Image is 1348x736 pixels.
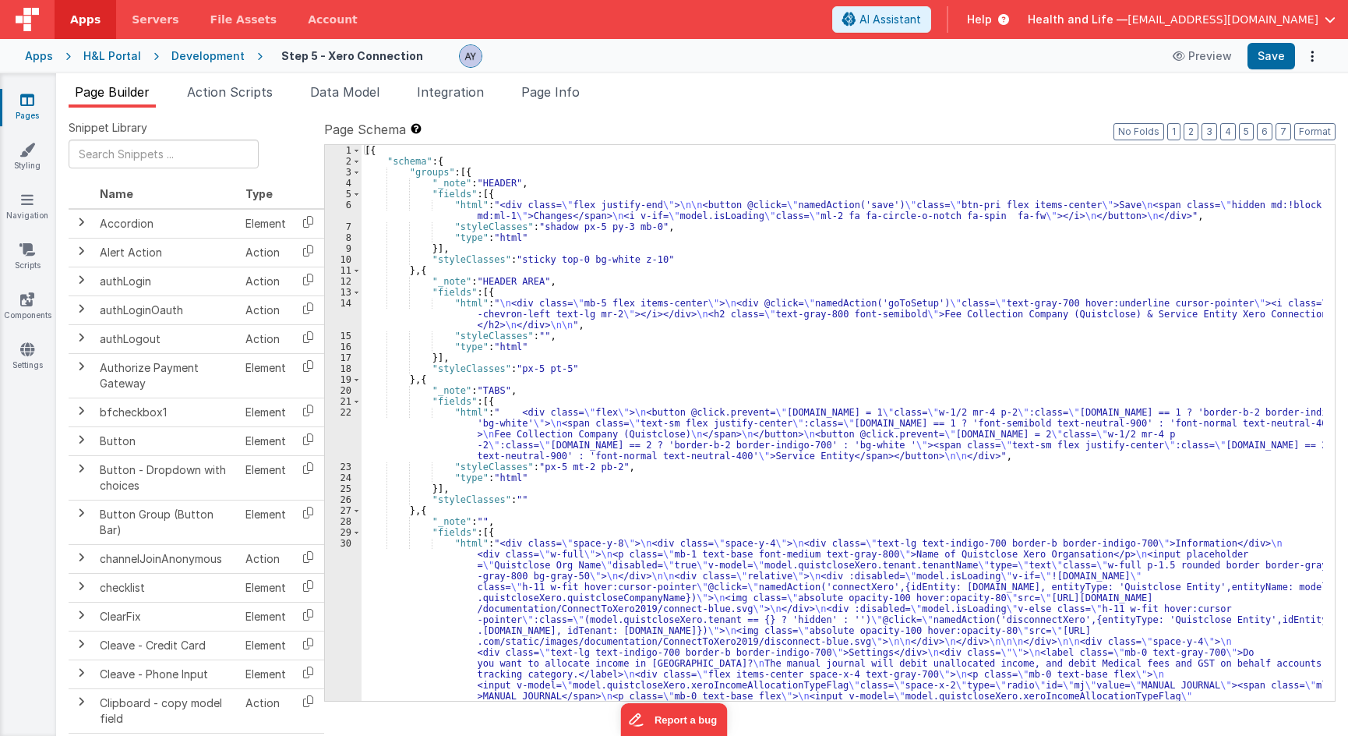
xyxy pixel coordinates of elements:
td: Action [239,238,292,267]
div: 6 [325,200,362,221]
span: Data Model [310,84,379,100]
div: 27 [325,505,362,516]
div: H&L Portal [83,48,141,64]
td: Element [239,602,292,631]
td: Element [239,573,292,602]
span: Integration [417,84,484,100]
td: bfcheckbox1 [94,398,239,426]
div: 22 [325,407,362,462]
button: 5 [1239,123,1254,140]
td: Alert Action [94,238,239,267]
div: 16 [325,341,362,352]
td: Element [239,426,292,455]
span: Snippet Library [69,120,147,136]
td: Button [94,426,239,455]
button: Save [1247,43,1295,69]
td: authLogout [94,324,239,353]
button: 4 [1220,123,1236,140]
button: No Folds [1113,123,1164,140]
span: AI Assistant [859,12,921,27]
input: Search Snippets ... [69,140,259,168]
button: 1 [1167,123,1180,140]
td: Element [239,353,292,398]
td: Button Group (Button Bar) [94,500,239,544]
div: 18 [325,363,362,374]
td: Accordion [94,209,239,239]
td: Element [239,398,292,426]
div: 2 [325,156,362,167]
td: Element [239,455,292,500]
td: Action [239,544,292,573]
td: Element [239,631,292,660]
span: Page Info [521,84,580,100]
div: 11 [325,265,362,276]
div: 26 [325,494,362,505]
div: Development [171,48,245,64]
td: Element [239,500,292,544]
div: 17 [325,352,362,363]
div: 19 [325,374,362,385]
td: ClearFix [94,602,239,631]
div: 4 [325,178,362,189]
div: 25 [325,483,362,494]
td: Cleave - Credit Card [94,631,239,660]
div: 9 [325,243,362,254]
div: 21 [325,396,362,407]
td: Cleave - Phone Input [94,660,239,688]
button: Options [1301,45,1323,67]
div: 15 [325,331,362,341]
button: 6 [1257,123,1272,140]
iframe: Marker.io feedback button [621,703,728,736]
div: 12 [325,276,362,287]
td: Button - Dropdown with choices [94,455,239,500]
span: Help [967,12,992,27]
td: channelJoinAnonymous [94,544,239,573]
button: Preview [1163,44,1241,69]
span: Type [245,187,273,200]
div: 13 [325,287,362,298]
td: Action [239,267,292,295]
span: File Assets [210,12,277,27]
div: 10 [325,254,362,265]
td: Element [239,660,292,688]
div: 29 [325,527,362,538]
button: 3 [1202,123,1217,140]
div: 5 [325,189,362,200]
button: AI Assistant [832,6,931,33]
span: [EMAIL_ADDRESS][DOMAIN_NAME] [1127,12,1318,27]
button: 2 [1184,123,1198,140]
span: Servers [132,12,178,27]
td: Clipboard - copy model field [94,688,239,733]
td: Element [239,209,292,239]
div: 28 [325,516,362,527]
td: authLoginOauth [94,295,239,324]
td: Action [239,688,292,733]
button: 7 [1276,123,1291,140]
div: 3 [325,167,362,178]
div: 24 [325,472,362,483]
span: Page Schema [324,120,406,139]
div: 23 [325,462,362,472]
td: checklist [94,573,239,602]
h4: Step 5 - Xero Connection [281,50,423,62]
span: Page Builder [75,84,150,100]
td: Action [239,324,292,353]
td: Action [239,295,292,324]
button: Health and Life — [EMAIL_ADDRESS][DOMAIN_NAME] [1028,12,1336,27]
div: 7 [325,221,362,232]
td: authLogin [94,267,239,295]
span: Health and Life — [1028,12,1127,27]
button: Format [1294,123,1336,140]
div: 8 [325,232,362,243]
td: Authorize Payment Gateway [94,353,239,398]
span: Apps [70,12,101,27]
span: Name [100,187,133,200]
div: Apps [25,48,53,64]
span: Action Scripts [187,84,273,100]
div: 20 [325,385,362,396]
img: 14202422f6480247bff2986d20d04001 [460,45,482,67]
div: 14 [325,298,362,331]
div: 1 [325,145,362,156]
